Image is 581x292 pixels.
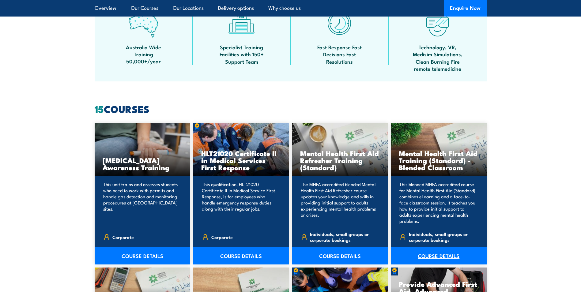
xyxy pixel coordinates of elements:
[409,231,476,243] span: Individuals, small groups or corporate bookings
[391,247,487,264] a: COURSE DETAILS
[301,181,378,224] p: The MHFA accredited blended Mental Health First Aid Refresher course updates your knowledge and s...
[310,231,377,243] span: Individuals, small groups or corporate bookings
[399,150,479,171] h3: Mental Health First Aid Training (Standard) - Blended Classroom
[116,43,171,65] span: Australia Wide Training 50,000+/year
[95,247,191,264] a: COURSE DETAILS
[95,104,487,113] h2: COURSES
[112,232,134,242] span: Corporate
[214,43,269,65] span: Specialist Training Facilities with 150+ Support Team
[292,247,388,264] a: COURSE DETAILS
[227,9,256,38] img: facilities-icon
[325,9,354,38] img: fast-icon
[95,101,104,116] strong: 15
[399,181,476,224] p: This blended MHFA accredited course for Mental Health First Aid (Standard) combines eLearning and...
[423,9,452,38] img: tech-icon
[103,181,180,224] p: This unit trains and assesses students who need to work with permits and handle gas detection and...
[211,232,233,242] span: Corporate
[410,43,465,72] span: Technology, VR, Medisim Simulations, Clean Burning Fire remote telemedicine
[312,43,367,65] span: Fast Response Fast Decisions Fast Resolutions
[129,9,158,38] img: auswide-icon
[103,157,183,171] h3: [MEDICAL_DATA] Awareness Training
[202,181,279,224] p: This qualification, HLT21020 Certificate II in Medical Service First Response, is for employees w...
[201,150,281,171] h3: HLT21020 Certificate II in Medical Services First Response
[193,247,289,264] a: COURSE DETAILS
[300,150,380,171] h3: Mental Health First Aid Refresher Training (Standard)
